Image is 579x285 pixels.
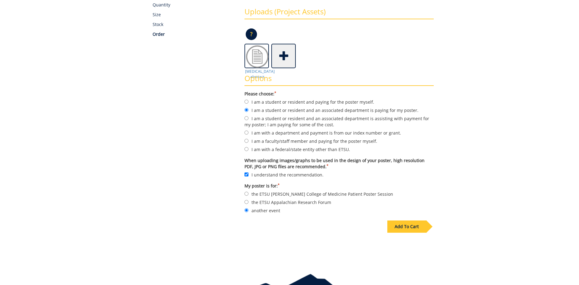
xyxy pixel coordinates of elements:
[153,12,235,18] p: Size
[244,192,248,196] input: the ETSU [PERSON_NAME] College of Medicine Patient Poster Session
[244,146,434,153] label: I am with a federal/state entity other than ETSU.
[244,138,434,144] label: I am a faculty/staff member and paying for the poster myself.
[244,199,434,205] label: the ETSU Appalachian Research Forum
[153,31,235,37] p: Order
[244,200,248,204] input: the ETSU Appalachian Research Forum
[244,74,434,86] h3: Options
[244,129,434,136] label: I am with a department and payment is from our index number or grant.
[244,207,434,214] label: another event
[244,183,434,189] label: My poster is for:
[244,171,434,178] label: I understand the recommendation.
[244,147,248,151] input: I am with a federal/state entity other than ETSU.
[244,116,248,120] input: I am a student or resident and an associated department is assisting with payment for my poster; ...
[244,98,434,105] label: I am a student or resident and paying for the poster myself.
[244,115,434,128] label: I am a student or resident and an associated department is assisting with payment for my poster; ...
[153,2,235,8] p: Quantity
[244,139,248,143] input: I am a faculty/staff member and paying for the poster myself.
[244,191,434,197] label: the ETSU [PERSON_NAME] College of Medicine Patient Poster Session
[246,28,257,40] p: ?
[245,44,270,69] img: Doc2.png
[244,208,248,212] input: another event
[244,172,248,176] input: I understand the recommendation.
[244,131,248,135] input: I am with a department and payment is from our index number or grant.
[153,21,235,28] p: Stock
[244,91,434,97] label: Please choose:
[244,100,248,104] input: I am a student or resident and paying for the poster myself.
[244,157,434,170] label: When uploading images/graphs to be used in the design of your poster, high resolution PDF, JPG or...
[244,108,248,112] input: I am a student or resident and an associated department is paying for my poster.
[244,107,434,113] label: I am a student or resident and an associated department is paying for my poster.
[244,8,434,19] h3: Uploads (Project Assets)
[387,220,426,233] div: Add To Cart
